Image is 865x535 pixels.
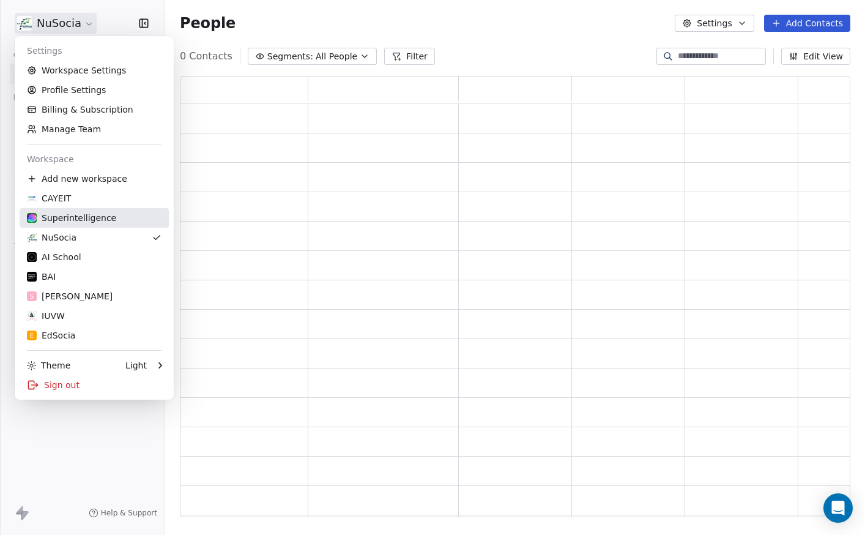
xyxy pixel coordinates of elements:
div: CAYEIT [27,192,71,204]
span: S [30,292,34,301]
img: 3.png [27,252,37,262]
div: Light [125,359,147,372]
div: Workspace [20,149,169,169]
a: Manage Team [20,119,169,139]
div: Add new workspace [20,169,169,189]
img: LOGO_1_WB.png [27,233,37,242]
div: BAI [27,271,56,283]
img: CAYEIT%20Square%20Logo.png [27,193,37,203]
div: Superintelligence [27,212,116,224]
img: VedicU.png [27,311,37,321]
div: IUVW [27,310,65,322]
div: Theme [27,359,70,372]
div: EdSocia [27,329,75,342]
img: bar1.webp [27,272,37,282]
div: [PERSON_NAME] [27,290,113,302]
div: Settings [20,41,169,61]
a: Profile Settings [20,80,169,100]
a: Workspace Settings [20,61,169,80]
div: Sign out [20,375,169,395]
div: AI School [27,251,81,263]
img: sinews%20copy.png [27,213,37,223]
div: NuSocia [27,231,76,244]
span: E [30,331,34,340]
a: Billing & Subscription [20,100,169,119]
